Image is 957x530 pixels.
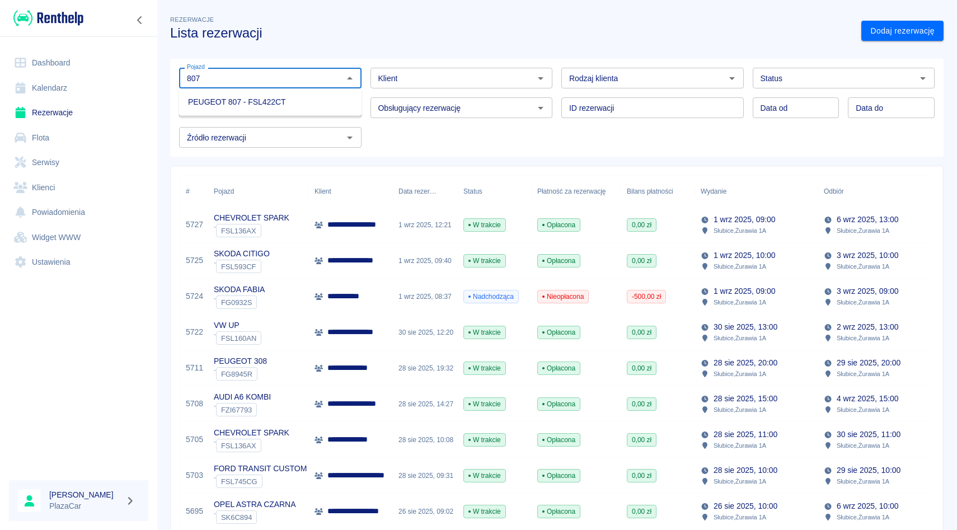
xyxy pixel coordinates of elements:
a: 5705 [186,434,203,445]
span: 0,00 zł [627,471,656,481]
div: Klient [309,176,393,207]
span: W trakcie [464,363,505,373]
p: Słubice , Żurawia 1A [837,512,889,522]
a: Flota [9,125,148,151]
div: Wydanie [701,176,726,207]
p: 1 wrz 2025, 09:00 [714,285,775,297]
p: 3 wrz 2025, 10:00 [837,250,898,261]
p: VW UP [214,320,261,331]
button: Sort [726,184,742,199]
p: Słubice , Żurawia 1A [714,369,766,379]
span: Nieopłacona [538,292,588,302]
button: Zwiń nawigację [132,13,148,27]
span: 0,00 zł [627,435,656,445]
div: 28 sie 2025, 10:08 [393,422,458,458]
p: 28 sie 2025, 20:00 [714,357,777,369]
p: FORD TRANSIT CUSTOM [214,463,307,475]
span: 0,00 zł [627,399,656,409]
a: Klienci [9,175,148,200]
button: Otwórz [915,71,931,86]
div: Status [458,176,532,207]
p: Słubice , Żurawia 1A [837,333,889,343]
div: Pojazd [214,176,234,207]
a: 5724 [186,290,203,302]
div: 1 wrz 2025, 09:40 [393,243,458,279]
p: SKODA FABIA [214,284,265,296]
div: 1 wrz 2025, 12:21 [393,207,458,243]
div: 28 sie 2025, 14:27 [393,386,458,422]
div: Data rezerwacji [393,176,458,207]
button: Zamknij [342,71,358,86]
p: 29 sie 2025, 10:00 [837,465,900,476]
p: Słubice , Żurawia 1A [714,512,766,522]
div: Płatność za rezerwację [532,176,621,207]
div: Płatność za rezerwację [537,176,606,207]
p: OPEL ASTRA CZARNA [214,499,295,510]
p: 28 sie 2025, 15:00 [714,393,777,405]
span: FSL745CG [217,477,262,486]
label: Pojazd [187,63,205,71]
div: Bilans płatności [627,176,673,207]
p: Słubice , Żurawia 1A [714,405,766,415]
div: Wydanie [695,176,818,207]
div: ` [214,367,267,381]
a: Serwisy [9,150,148,175]
div: ` [214,510,295,524]
p: Słubice , Żurawia 1A [837,476,889,486]
p: PEUGEOT 308 [214,355,267,367]
p: Słubice , Żurawia 1A [837,261,889,271]
a: 5703 [186,470,203,481]
p: 1 wrz 2025, 10:00 [714,250,775,261]
p: AUDI A6 KOMBI [214,391,271,403]
p: PlazaCar [49,500,121,512]
div: ` [214,439,289,452]
div: 1 wrz 2025, 08:37 [393,279,458,315]
a: Dashboard [9,50,148,76]
p: 26 sie 2025, 10:00 [714,500,777,512]
span: FG0932S [217,298,256,307]
h6: [PERSON_NAME] [49,489,121,500]
span: FSL160AN [217,334,261,343]
p: 4 wrz 2025, 15:00 [837,393,898,405]
p: 28 sie 2025, 10:00 [714,465,777,476]
span: W trakcie [464,506,505,517]
span: Opłacona [538,327,580,337]
p: SKODA CITIGO [214,248,270,260]
p: CHEVROLET SPARK [214,212,289,224]
h3: Lista rezerwacji [170,25,852,41]
button: Otwórz [342,130,358,146]
div: ` [214,296,265,309]
img: Renthelp logo [13,9,83,27]
div: ` [214,331,261,345]
button: Otwórz [533,71,548,86]
span: Nadchodząca [464,292,518,302]
a: Dodaj rezerwację [861,21,944,41]
span: W trakcie [464,399,505,409]
a: 5725 [186,255,203,266]
a: Powiadomienia [9,200,148,225]
p: 1 wrz 2025, 09:00 [714,214,775,226]
button: Otwórz [533,100,548,116]
div: Pojazd [208,176,309,207]
button: Otwórz [724,71,740,86]
a: 5711 [186,362,203,374]
p: 29 sie 2025, 20:00 [837,357,900,369]
span: Opłacona [538,220,580,230]
input: DD.MM.YYYY [848,97,935,118]
p: CHEVROLET SPARK [214,427,289,439]
p: 6 wrz 2025, 10:00 [837,500,898,512]
div: # [180,176,208,207]
p: Słubice , Żurawia 1A [714,226,766,236]
p: Słubice , Żurawia 1A [837,369,889,379]
span: FSL136AX [217,227,261,235]
span: W trakcie [464,327,505,337]
p: 6 wrz 2025, 13:00 [837,214,898,226]
p: 30 sie 2025, 11:00 [837,429,900,440]
span: W trakcie [464,435,505,445]
p: Słubice , Żurawia 1A [837,405,889,415]
span: 0,00 zł [627,327,656,337]
button: Sort [844,184,860,199]
a: Kalendarz [9,76,148,101]
p: 2 wrz 2025, 13:00 [837,321,898,333]
div: ` [214,224,289,237]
